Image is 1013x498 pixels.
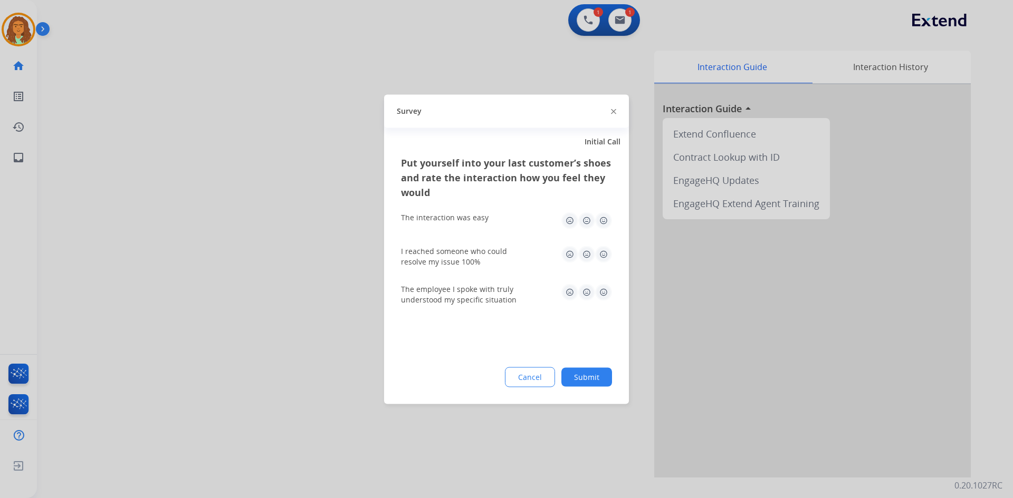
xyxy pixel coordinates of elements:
[401,212,489,222] div: The interaction was easy
[954,479,1002,492] p: 0.20.1027RC
[561,367,612,386] button: Submit
[401,246,528,267] div: I reached someone who could resolve my issue 100%
[505,367,555,387] button: Cancel
[611,109,616,114] img: close-button
[585,136,620,147] span: Initial Call
[397,106,422,116] span: Survey
[401,155,612,199] h3: Put yourself into your last customer’s shoes and rate the interaction how you feel they would
[401,284,528,305] div: The employee I spoke with truly understood my specific situation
